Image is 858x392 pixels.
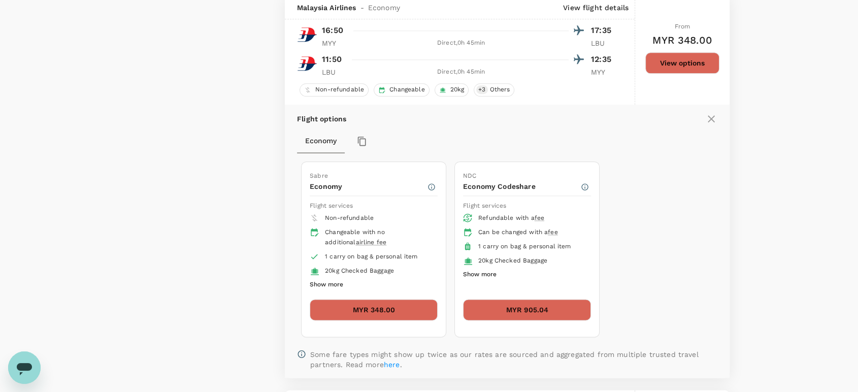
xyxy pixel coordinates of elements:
span: Changeable [385,85,429,94]
p: Flight options [297,114,346,124]
span: Economy [368,3,400,13]
p: LBU [322,67,347,77]
span: Non-refundable [325,214,374,221]
span: + 3 [476,85,487,94]
span: 20kg [446,85,469,94]
p: MYY [322,38,347,48]
p: 12:35 [591,53,616,66]
img: MH [297,53,317,74]
div: Non-refundable [300,83,369,96]
span: Flight services [463,202,506,209]
span: fee [548,228,557,236]
a: here [384,361,400,369]
span: Others [486,85,514,94]
span: airline fee [356,239,387,246]
div: Can be changed with a [478,227,583,238]
button: Economy [297,129,345,153]
div: Refundable with a [478,213,583,223]
h6: MYR 348.00 [652,32,712,48]
p: 16:50 [322,24,343,37]
button: MYR 905.04 [463,299,591,320]
div: 20kg [435,83,469,96]
p: Economy [310,181,427,191]
button: Show more [310,278,343,291]
p: Economy Codeshare [463,181,580,191]
span: Non-refundable [311,85,368,94]
span: - [356,3,368,13]
span: 1 carry on bag & personal item [325,253,418,260]
div: Direct , 0h 45min [353,38,569,48]
img: MH [297,24,317,45]
span: Flight services [310,202,353,209]
button: Show more [463,268,497,281]
span: 20kg Checked Baggage [325,267,394,274]
p: 11:50 [322,53,342,66]
p: 17:35 [591,24,616,37]
div: Direct , 0h 45min [353,67,569,77]
div: Changeable with no additional [325,227,430,248]
button: View options [645,52,719,74]
span: From [675,23,690,30]
span: Malaysia Airlines [297,3,356,13]
p: MYY [591,67,616,77]
span: NDC [463,172,476,179]
span: 20kg Checked Baggage [478,257,547,264]
span: Sabre [310,172,328,179]
p: Some fare types might show up twice as our rates are sourced and aggregated from multiple trusted... [310,349,717,370]
iframe: Button to launch messaging window [8,351,41,384]
p: LBU [591,38,616,48]
div: Changeable [374,83,430,96]
button: MYR 348.00 [310,299,438,320]
div: +3Others [474,83,514,96]
p: View flight details [563,3,629,13]
span: 1 carry on bag & personal item [478,243,571,250]
span: fee [535,214,544,221]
